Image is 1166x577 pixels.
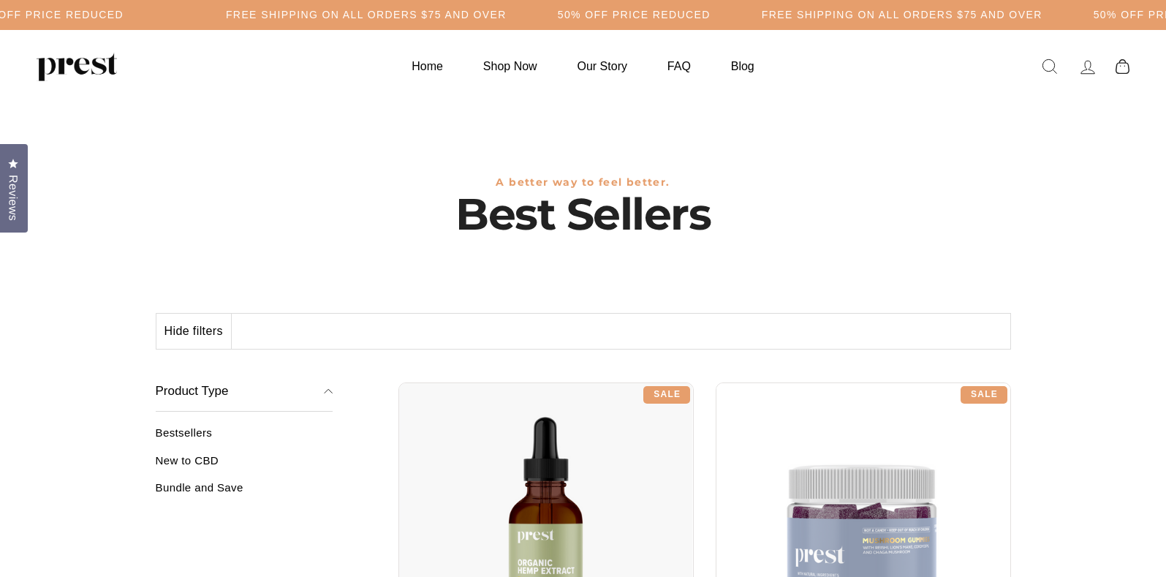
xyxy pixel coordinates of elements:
[156,314,232,349] button: Hide filters
[156,426,333,450] a: Bestsellers
[156,176,1011,189] h3: A better way to feel better.
[226,9,507,21] h5: Free Shipping on all orders $75 and over
[393,52,772,80] ul: Primary
[643,386,690,404] div: Sale
[961,386,1007,404] div: Sale
[762,9,1042,21] h5: Free Shipping on all orders $75 and over
[156,372,333,412] button: Product Type
[37,52,117,81] img: PREST ORGANICS
[156,481,333,505] a: Bundle and Save
[558,9,711,21] h5: 50% OFF PRICE REDUCED
[4,175,23,221] span: Reviews
[649,52,709,80] a: FAQ
[465,52,556,80] a: Shop Now
[156,189,1011,240] h1: Best Sellers
[559,52,646,80] a: Our Story
[156,454,333,478] a: New to CBD
[713,52,773,80] a: Blog
[393,52,461,80] a: Home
